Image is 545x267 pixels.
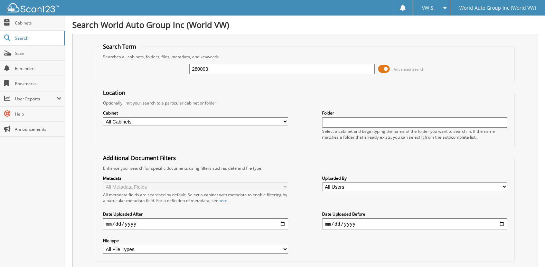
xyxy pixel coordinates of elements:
span: VW S. [422,6,435,10]
legend: Search Term [100,43,140,50]
h1: Search World Auto Group Inc (World VW) [72,19,538,30]
span: Help [15,111,62,117]
legend: Additional Document Filters [100,154,179,162]
div: All metadata fields are searched by default. Select a cabinet with metadata to enable filtering b... [103,192,288,204]
span: Bookmarks [15,81,62,87]
div: Enhance your search for specific documents using filters such as date and file type. [100,165,510,171]
legend: Location [100,89,129,97]
label: File type [103,238,288,244]
input: end [322,218,507,229]
span: Advanced Search [394,67,424,72]
span: Cabinets [15,20,62,26]
label: Metadata [103,175,288,181]
span: World Auto Group Inc (World VW) [459,6,536,10]
div: Optionally limit your search to a particular cabinet or folder [100,100,510,106]
span: User Reports [15,96,57,102]
a: here [218,198,227,204]
img: scan123-logo-white.svg [7,3,59,12]
input: start [103,218,288,229]
span: Announcements [15,126,62,132]
label: Date Uploaded Before [322,211,507,217]
label: Folder [322,110,507,116]
label: Date Uploaded After [103,211,288,217]
iframe: Chat Widget [510,234,545,267]
span: Search [15,35,60,41]
label: Cabinet [103,110,288,116]
div: Searches all cabinets, folders, files, metadata, and keywords [100,54,510,60]
span: Reminders [15,66,62,71]
span: Scan [15,50,62,56]
div: Select a cabinet and begin typing the name of the folder you want to search in. If the name match... [322,128,507,140]
label: Uploaded By [322,175,507,181]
